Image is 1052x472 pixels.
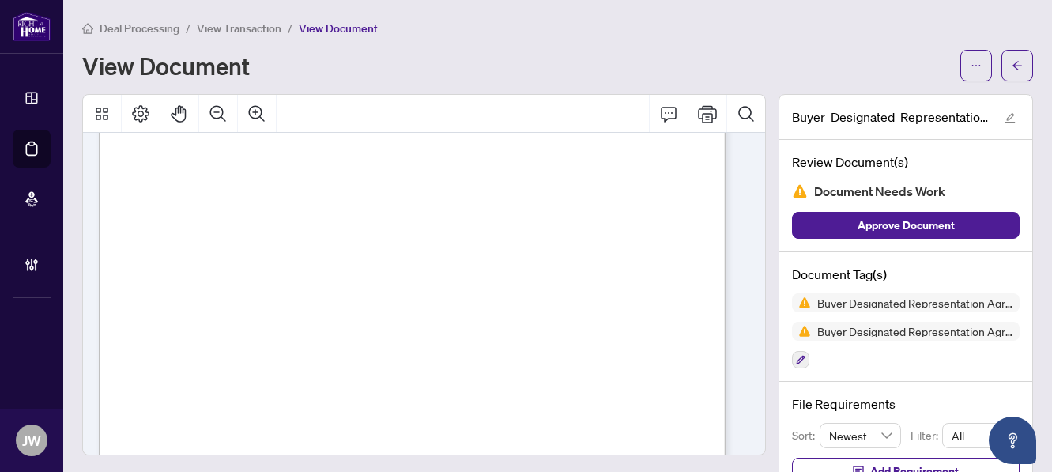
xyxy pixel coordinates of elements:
[792,153,1020,172] h4: Review Document(s)
[792,183,808,199] img: Document Status
[82,53,250,78] h1: View Document
[811,326,1020,337] span: Buyer Designated Representation Agreement
[814,181,945,202] span: Document Needs Work
[829,424,892,447] span: Newest
[22,429,41,451] span: JW
[971,60,982,71] span: ellipsis
[792,212,1020,239] button: Approve Document
[989,417,1036,464] button: Open asap
[1005,112,1016,123] span: edit
[792,427,820,444] p: Sort:
[13,12,51,41] img: logo
[792,293,811,312] img: Status Icon
[858,213,955,238] span: Approve Document
[792,265,1020,284] h4: Document Tag(s)
[792,108,990,126] span: Buyer_Designated_Representation_Agreement.pdf
[952,424,1010,447] span: All
[288,19,292,37] li: /
[792,322,811,341] img: Status Icon
[299,21,378,36] span: View Document
[1012,60,1023,71] span: arrow-left
[811,297,1020,308] span: Buyer Designated Representation Agreement
[911,427,942,444] p: Filter:
[100,21,179,36] span: Deal Processing
[792,395,1020,413] h4: File Requirements
[197,21,281,36] span: View Transaction
[186,19,190,37] li: /
[82,23,93,34] span: home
